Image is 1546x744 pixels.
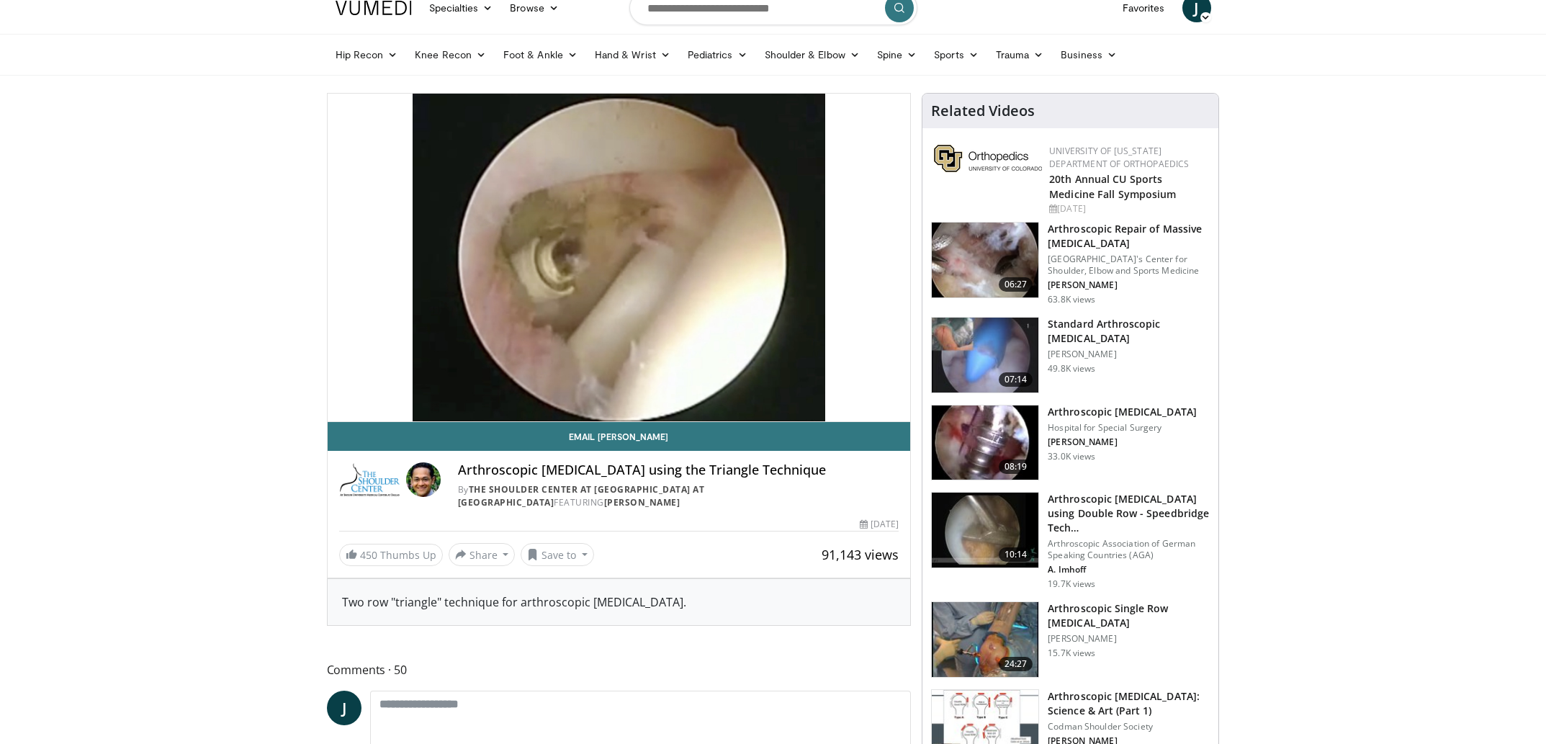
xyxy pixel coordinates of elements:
[1048,363,1095,375] p: 49.8K views
[1048,349,1210,360] p: [PERSON_NAME]
[1048,279,1210,291] p: [PERSON_NAME]
[932,493,1038,568] img: 289923_0003_1.png.150x105_q85_crop-smart_upscale.jpg
[1048,436,1197,448] p: [PERSON_NAME]
[999,372,1033,387] span: 07:14
[932,223,1038,297] img: 281021_0002_1.png.150x105_q85_crop-smart_upscale.jpg
[987,40,1053,69] a: Trauma
[328,94,911,422] video-js: Video Player
[931,317,1210,393] a: 07:14 Standard Arthroscopic [MEDICAL_DATA] [PERSON_NAME] 49.8K views
[1048,294,1095,305] p: 63.8K views
[931,405,1210,481] a: 08:19 Arthroscopic [MEDICAL_DATA] Hospital for Special Surgery [PERSON_NAME] 33.0K views
[999,460,1033,474] span: 08:19
[406,40,495,69] a: Knee Recon
[328,422,911,451] a: Email [PERSON_NAME]
[934,145,1042,172] img: 355603a8-37da-49b6-856f-e00d7e9307d3.png.150x105_q85_autocrop_double_scale_upscale_version-0.2.png
[1048,578,1095,590] p: 19.7K views
[360,548,377,562] span: 450
[449,543,516,566] button: Share
[495,40,586,69] a: Foot & Ankle
[1049,202,1207,215] div: [DATE]
[521,543,594,566] button: Save to
[1048,633,1210,645] p: [PERSON_NAME]
[931,601,1210,678] a: 24:27 Arthroscopic Single Row [MEDICAL_DATA] [PERSON_NAME] 15.7K views
[931,222,1210,305] a: 06:27 Arthroscopic Repair of Massive [MEDICAL_DATA] [GEOGRAPHIC_DATA]'s Center for Shoulder, Elbo...
[756,40,868,69] a: Shoulder & Elbow
[1048,317,1210,346] h3: Standard Arthroscopic [MEDICAL_DATA]
[586,40,679,69] a: Hand & Wrist
[868,40,925,69] a: Spine
[1048,564,1210,575] p: A. Imhoff
[327,660,912,679] span: Comments 50
[932,602,1038,677] img: 286869_0000_1.png.150x105_q85_crop-smart_upscale.jpg
[925,40,987,69] a: Sports
[999,547,1033,562] span: 10:14
[931,102,1035,120] h4: Related Videos
[860,518,899,531] div: [DATE]
[931,492,1210,590] a: 10:14 Arthroscopic [MEDICAL_DATA] using Double Row - Speedbridge Tech… Arthroscopic Association o...
[327,691,361,725] a: J
[406,462,441,497] img: Avatar
[1052,40,1125,69] a: Business
[604,496,680,508] a: [PERSON_NAME]
[458,483,899,509] div: By FEATURING
[679,40,756,69] a: Pediatrics
[1048,538,1210,561] p: Arthroscopic Association of German Speaking Countries (AGA)
[1049,145,1189,170] a: University of [US_STATE] Department of Orthopaedics
[458,483,705,508] a: The Shoulder Center at [GEOGRAPHIC_DATA] at [GEOGRAPHIC_DATA]
[458,462,899,478] h4: Arthroscopic [MEDICAL_DATA] using the Triangle Technique
[336,1,412,15] img: VuMedi Logo
[327,40,407,69] a: Hip Recon
[1048,422,1197,434] p: Hospital for Special Surgery
[932,405,1038,480] img: 10051_3.png.150x105_q85_crop-smart_upscale.jpg
[932,318,1038,393] img: 38854_0000_3.png.150x105_q85_crop-smart_upscale.jpg
[822,546,899,563] span: 91,143 views
[339,462,400,497] img: The Shoulder Center at Baylor University Medical Center at Dallas
[1048,451,1095,462] p: 33.0K views
[1048,222,1210,251] h3: Arthroscopic Repair of Massive [MEDICAL_DATA]
[339,544,443,566] a: 450 Thumbs Up
[1048,601,1210,630] h3: Arthroscopic Single Row [MEDICAL_DATA]
[1048,405,1197,419] h3: Arthroscopic [MEDICAL_DATA]
[999,277,1033,292] span: 06:27
[1048,721,1210,732] p: Codman Shoulder Society
[999,657,1033,671] span: 24:27
[1048,647,1095,659] p: 15.7K views
[1048,254,1210,277] p: [GEOGRAPHIC_DATA]'s Center for Shoulder, Elbow and Sports Medicine
[342,593,896,611] div: Two row "triangle" technique for arthroscopic [MEDICAL_DATA].
[1048,689,1210,718] h3: Arthroscopic [MEDICAL_DATA]: Science & Art (Part 1)
[1048,492,1210,535] h3: Arthroscopic [MEDICAL_DATA] using Double Row - Speedbridge Tech…
[1049,172,1176,201] a: 20th Annual CU Sports Medicine Fall Symposium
